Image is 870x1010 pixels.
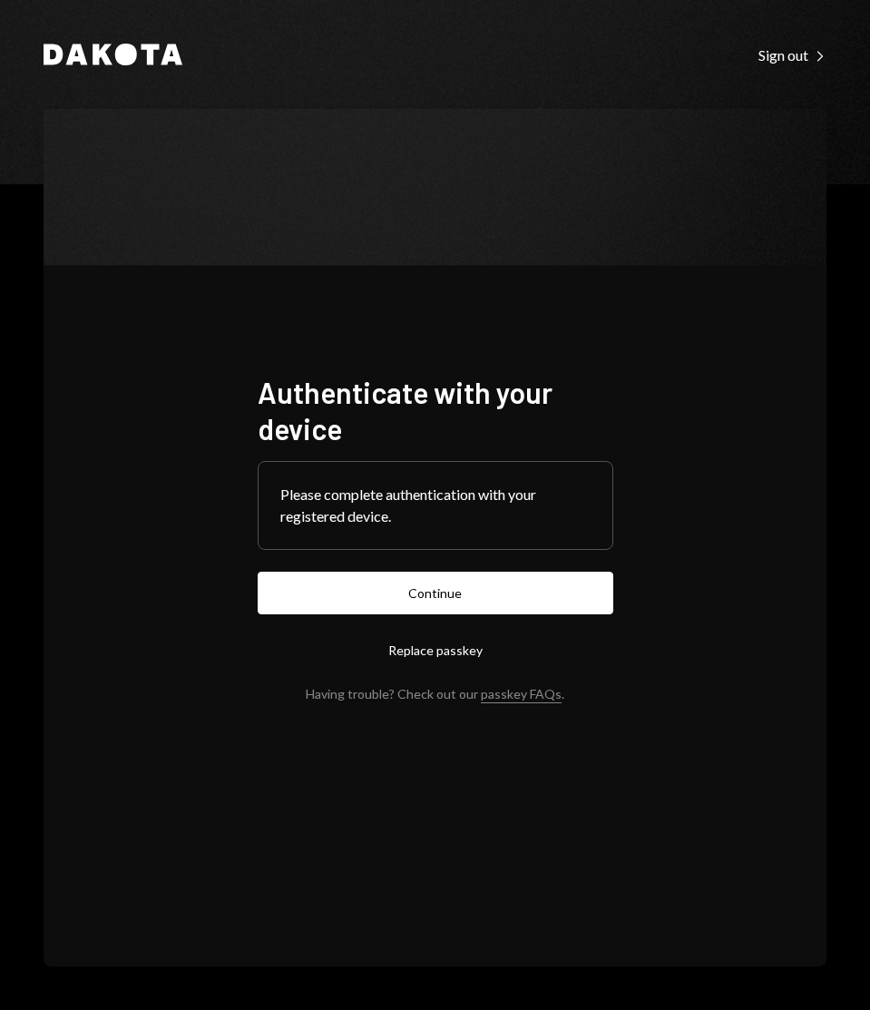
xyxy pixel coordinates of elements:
div: Please complete authentication with your registered device. [280,484,591,527]
button: Replace passkey [258,629,613,672]
a: passkey FAQs [481,686,562,703]
div: Having trouble? Check out our . [306,686,564,701]
button: Continue [258,572,613,614]
a: Sign out [758,44,826,64]
div: Sign out [758,46,826,64]
h1: Authenticate with your device [258,374,613,446]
